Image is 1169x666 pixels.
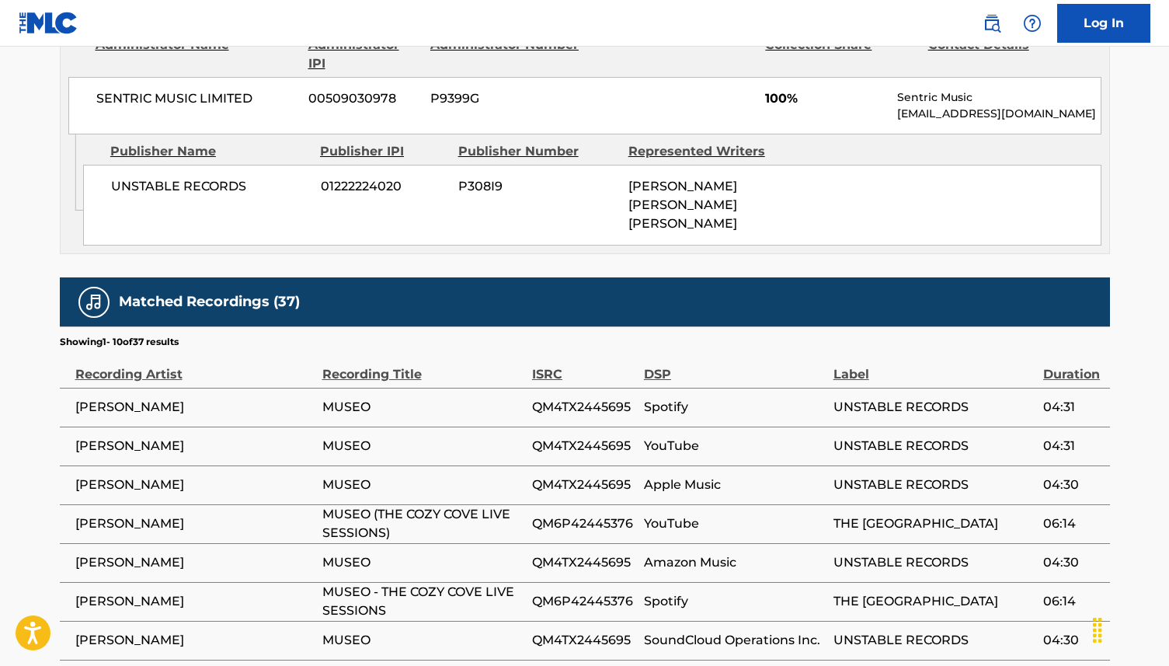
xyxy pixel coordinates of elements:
[322,631,524,650] span: MUSEO
[458,177,617,196] span: P308I9
[532,476,636,494] span: QM4TX2445695
[320,142,447,161] div: Publisher IPI
[928,36,1079,73] div: Contact Details
[833,514,1035,533] span: THE [GEOGRAPHIC_DATA]
[96,89,297,108] span: SENTRIC MUSIC LIMITED
[85,293,103,312] img: Matched Recordings
[19,12,78,34] img: MLC Logo
[628,142,787,161] div: Represented Writers
[75,476,315,494] span: [PERSON_NAME]
[322,349,524,384] div: Recording Title
[75,437,315,455] span: [PERSON_NAME]
[1091,591,1169,666] iframe: Chat Widget
[60,335,179,349] p: Showing 1 - 10 of 37 results
[644,349,826,384] div: DSP
[833,349,1035,384] div: Label
[833,398,1035,417] span: UNSTABLE RECORDS
[322,476,524,494] span: MUSEO
[1043,398,1101,417] span: 04:31
[644,514,826,533] span: YouTube
[321,177,447,196] span: 01222224020
[308,89,419,108] span: 00509030978
[1023,14,1042,33] img: help
[1057,4,1150,43] a: Log In
[833,592,1035,611] span: THE [GEOGRAPHIC_DATA]
[983,14,1001,33] img: search
[1043,514,1101,533] span: 06:14
[75,631,315,650] span: [PERSON_NAME]
[119,293,300,311] h5: Matched Recordings (37)
[532,631,636,650] span: QM4TX2445695
[322,553,524,572] span: MUSEO
[1043,592,1101,611] span: 06:14
[1043,437,1101,455] span: 04:31
[1085,607,1110,654] div: Drag
[322,398,524,417] span: MUSEO
[532,592,636,611] span: QM6P42445376
[430,89,581,108] span: P9399G
[833,553,1035,572] span: UNSTABLE RECORDS
[532,514,636,533] span: QM6P42445376
[1017,8,1048,39] div: Help
[1043,631,1101,650] span: 04:30
[644,631,826,650] span: SoundCloud Operations Inc.
[322,583,524,620] span: MUSEO - THE COZY COVE LIVE SESSIONS
[96,36,297,73] div: Administrator Name
[75,349,315,384] div: Recording Artist
[644,592,826,611] span: Spotify
[644,476,826,494] span: Apple Music
[532,553,636,572] span: QM4TX2445695
[75,592,315,611] span: [PERSON_NAME]
[458,142,617,161] div: Publisher Number
[322,505,524,542] span: MUSEO (THE COZY COVE LIVE SESSIONS)
[833,437,1035,455] span: UNSTABLE RECORDS
[976,8,1007,39] a: Public Search
[644,437,826,455] span: YouTube
[628,179,737,231] span: [PERSON_NAME] [PERSON_NAME] [PERSON_NAME]
[75,553,315,572] span: [PERSON_NAME]
[1043,349,1101,384] div: Duration
[833,476,1035,494] span: UNSTABLE RECORDS
[532,437,636,455] span: QM4TX2445695
[1043,476,1101,494] span: 04:30
[322,437,524,455] span: MUSEO
[765,89,885,108] span: 100%
[111,177,309,196] span: UNSTABLE RECORDS
[765,36,916,73] div: Collection Share
[897,89,1100,106] p: Sentric Music
[897,106,1100,122] p: [EMAIL_ADDRESS][DOMAIN_NAME]
[1043,553,1101,572] span: 04:30
[833,631,1035,650] span: UNSTABLE RECORDS
[644,553,826,572] span: Amazon Music
[532,349,636,384] div: ISRC
[532,398,636,417] span: QM4TX2445695
[308,36,419,73] div: Administrator IPI
[75,514,315,533] span: [PERSON_NAME]
[75,398,315,417] span: [PERSON_NAME]
[110,142,308,161] div: Publisher Name
[644,398,826,417] span: Spotify
[430,36,581,73] div: Administrator Number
